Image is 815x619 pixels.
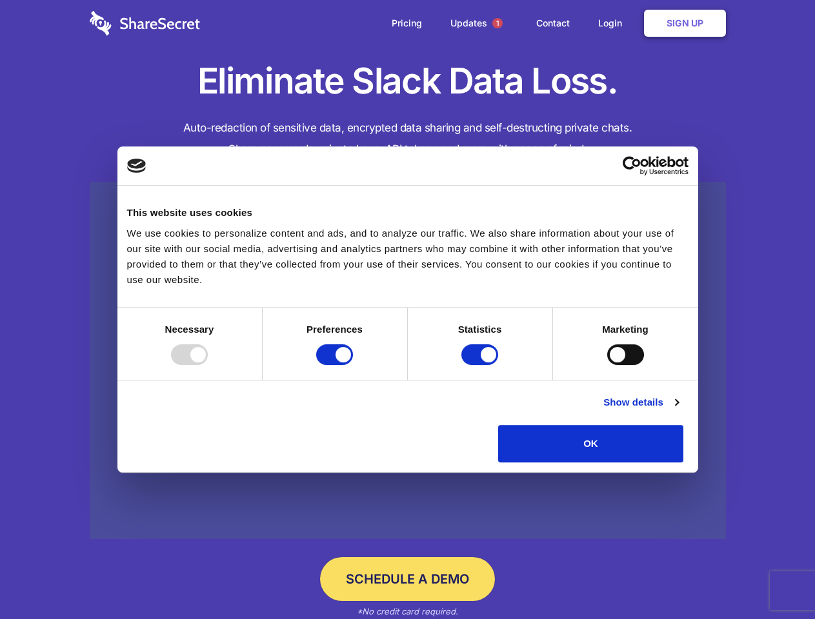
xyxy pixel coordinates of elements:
button: OK [498,425,683,462]
a: Schedule a Demo [320,557,495,601]
strong: Necessary [165,324,214,335]
a: Login [585,3,641,43]
a: Usercentrics Cookiebot - opens in a new window [576,156,689,175]
h4: Auto-redaction of sensitive data, encrypted data sharing and self-destructing private chats. Shar... [90,117,726,160]
strong: Preferences [307,324,363,335]
img: logo [127,159,146,173]
em: *No credit card required. [357,606,458,616]
span: 1 [492,18,503,28]
a: Pricing [379,3,435,43]
h1: Eliminate Slack Data Loss. [90,58,726,104]
a: Show details [603,395,678,410]
a: Sign Up [644,10,726,37]
a: Contact [523,3,583,43]
a: Wistia video thumbnail [90,182,726,540]
img: logo-wordmark-white-trans-d4663122ce5f474addd5e946df7df03e33cb6a1c49d2221995e7729f52c070b2.svg [90,11,200,35]
div: We use cookies to personalize content and ads, and to analyze our traffic. We also share informat... [127,226,689,288]
strong: Statistics [458,324,502,335]
div: This website uses cookies [127,205,689,221]
strong: Marketing [602,324,649,335]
